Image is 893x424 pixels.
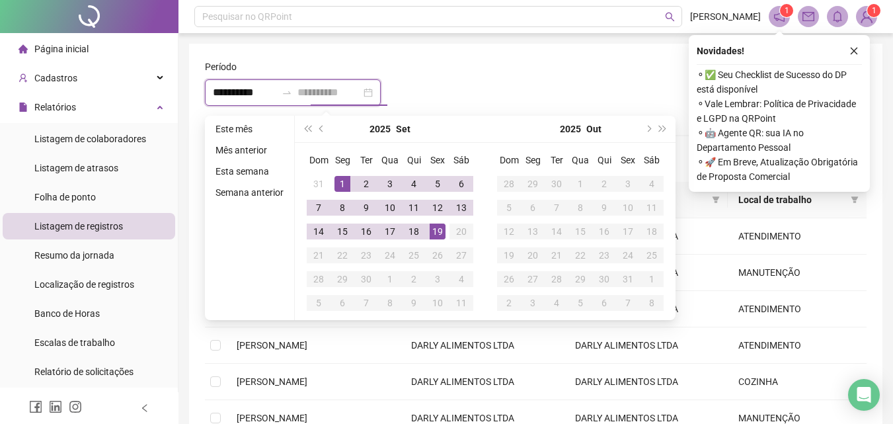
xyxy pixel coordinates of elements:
span: filter [712,196,720,204]
span: Relatórios [34,102,76,112]
div: 24 [620,247,636,263]
div: 16 [596,224,612,239]
div: 1 [382,271,398,287]
span: [PERSON_NAME] [237,376,307,387]
div: 3 [430,271,446,287]
span: file [19,103,28,112]
div: 9 [596,200,612,216]
div: 4 [644,176,660,192]
td: 2025-10-09 [402,291,426,315]
td: 2025-10-06 [521,196,545,220]
div: 10 [430,295,446,311]
span: filter [851,196,859,204]
td: 2025-10-04 [449,267,473,291]
th: Ter [545,148,568,172]
td: 2025-10-02 [592,172,616,196]
div: 6 [334,295,350,311]
div: 13 [453,200,469,216]
div: 4 [453,271,469,287]
td: 2025-10-19 [497,243,521,267]
th: Qui [592,148,616,172]
li: Este mês [210,121,289,137]
div: 6 [596,295,612,311]
div: 14 [311,224,327,239]
td: 2025-09-20 [449,220,473,243]
td: 2025-09-23 [354,243,378,267]
span: close [849,46,859,56]
td: 2025-09-19 [426,220,449,243]
td: 2025-09-25 [402,243,426,267]
div: 21 [311,247,327,263]
div: 7 [549,200,564,216]
div: 1 [644,271,660,287]
span: Novidades ! [697,44,744,58]
span: [PERSON_NAME] [690,9,761,24]
td: 2025-10-11 [449,291,473,315]
th: Sáb [449,148,473,172]
div: 8 [382,295,398,311]
div: 24 [382,247,398,263]
span: search [665,12,675,22]
td: DARLY ALIMENTOS LTDA [564,327,728,364]
th: Seg [330,148,354,172]
button: super-next-year [656,116,670,142]
div: 12 [501,224,517,239]
span: Escalas de trabalho [34,337,115,348]
th: Qui [402,148,426,172]
span: ⚬ Vale Lembrar: Política de Privacidade e LGPD na QRPoint [697,97,862,126]
button: super-prev-year [300,116,315,142]
div: 18 [644,224,660,239]
td: DARLY ALIMENTOS LTDA [564,364,728,400]
td: 2025-10-05 [307,291,330,315]
td: 2025-09-14 [307,220,330,243]
span: ⚬ 🤖 Agente QR: sua IA no Departamento Pessoal [697,126,862,155]
div: 10 [382,200,398,216]
span: instagram [69,400,82,413]
td: 2025-10-16 [592,220,616,243]
div: 5 [501,200,517,216]
div: 29 [525,176,541,192]
td: 2025-11-07 [616,291,640,315]
div: 31 [311,176,327,192]
div: 9 [406,295,422,311]
div: 14 [549,224,564,239]
td: 2025-09-24 [378,243,402,267]
td: 2025-10-06 [330,291,354,315]
span: Período [205,60,237,74]
div: 27 [525,271,541,287]
td: 2025-11-04 [545,291,568,315]
span: Listagem de atrasos [34,163,118,173]
button: year panel [369,116,391,142]
sup: Atualize o seu contato no menu Meus Dados [867,4,880,17]
div: 7 [311,200,327,216]
span: Listagem de colaboradores [34,134,146,144]
th: Qua [568,148,592,172]
span: 1 [785,6,789,15]
span: Banco de Horas [34,308,100,319]
div: 29 [334,271,350,287]
th: Sex [426,148,449,172]
div: 30 [358,271,374,287]
div: 8 [334,200,350,216]
div: 11 [453,295,469,311]
td: 2025-09-30 [545,172,568,196]
span: filter [848,190,861,210]
td: DARLY ALIMENTOS LTDA [401,364,564,400]
td: 2025-09-01 [330,172,354,196]
button: next-year [641,116,655,142]
td: 2025-10-07 [354,291,378,315]
div: 17 [382,224,398,239]
span: to [282,87,292,98]
div: 2 [406,271,422,287]
div: 23 [358,247,374,263]
td: 2025-08-31 [307,172,330,196]
sup: 1 [780,4,793,17]
td: ATENDIMENTO [728,327,867,364]
span: user-add [19,73,28,83]
td: 2025-11-08 [640,291,664,315]
span: 1 [872,6,876,15]
div: 15 [334,224,350,239]
td: 2025-10-15 [568,220,592,243]
td: 2025-09-15 [330,220,354,243]
td: 2025-09-29 [330,267,354,291]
